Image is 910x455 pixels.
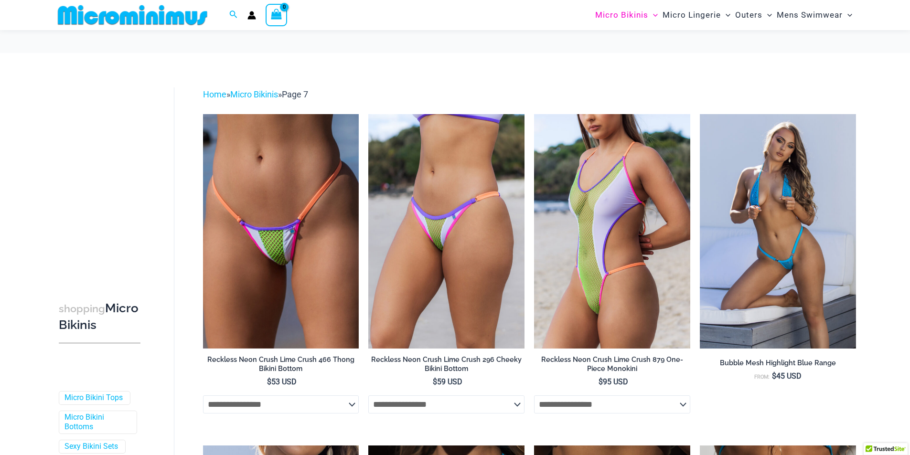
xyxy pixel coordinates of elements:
a: Home [203,89,226,99]
a: OutersMenu ToggleMenu Toggle [733,3,774,27]
a: Reckless Neon Crush Lime Crush 466 Thong Bikini Bottom [203,355,359,377]
a: View Shopping Cart, empty [266,4,288,26]
bdi: 95 USD [599,377,628,386]
span: From: [754,374,770,380]
img: Reckless Neon Crush Lime Crush 466 Thong [203,114,359,348]
span: shopping [59,303,105,315]
span: Menu Toggle [843,3,852,27]
span: $ [267,377,271,386]
img: Reckless Neon Crush Lime Crush 296 Cheeky Bottom 02 [368,114,525,348]
a: Reckless Neon Crush Lime Crush 879 One Piece 09Reckless Neon Crush Lime Crush 879 One Piece 10Rec... [534,114,690,348]
a: Micro Bikini Bottoms [64,413,129,433]
nav: Site Navigation [591,1,856,29]
a: Search icon link [229,9,238,21]
img: Bubble Mesh Highlight Blue 309 Tri Top 421 Micro 05 [700,114,856,348]
img: MM SHOP LOGO FLAT [54,4,211,26]
span: Menu Toggle [648,3,658,27]
a: Mens SwimwearMenu ToggleMenu Toggle [774,3,855,27]
a: Sexy Bikini Sets [64,442,118,452]
h3: Micro Bikinis [59,300,140,333]
a: Reckless Neon Crush Lime Crush 466 ThongReckless Neon Crush Lime Crush 466 Thong 01Reckless Neon ... [203,114,359,348]
a: Reckless Neon Crush Lime Crush 296 Cheeky Bikini Bottom [368,355,525,377]
span: » » [203,89,308,99]
span: Menu Toggle [762,3,772,27]
h2: Reckless Neon Crush Lime Crush 879 One-Piece Monokini [534,355,690,373]
a: Bubble Mesh Highlight Blue Range [700,359,856,371]
h2: Reckless Neon Crush Lime Crush 296 Cheeky Bikini Bottom [368,355,525,373]
h2: Reckless Neon Crush Lime Crush 466 Thong Bikini Bottom [203,355,359,373]
span: Menu Toggle [721,3,730,27]
span: $ [772,371,776,381]
span: Page 7 [282,89,308,99]
a: Account icon link [247,11,256,20]
a: Micro Bikini Tops [64,393,123,403]
img: Reckless Neon Crush Lime Crush 879 One Piece 09 [534,114,690,348]
iframe: TrustedSite Certified [59,80,145,271]
span: $ [433,377,437,386]
bdi: 53 USD [267,377,297,386]
a: Micro BikinisMenu ToggleMenu Toggle [593,3,660,27]
a: Micro Bikinis [230,89,278,99]
a: Reckless Neon Crush Lime Crush 879 One-Piece Monokini [534,355,690,377]
span: $ [599,377,603,386]
a: Reckless Neon Crush Lime Crush 296 Cheeky Bottom 02Reckless Neon Crush Lime Crush 296 Cheeky Bott... [368,114,525,348]
bdi: 59 USD [433,377,462,386]
h2: Bubble Mesh Highlight Blue Range [700,359,856,368]
span: Outers [735,3,762,27]
span: Micro Lingerie [663,3,721,27]
span: Micro Bikinis [595,3,648,27]
a: Micro LingerieMenu ToggleMenu Toggle [660,3,733,27]
bdi: 45 USD [772,371,802,381]
span: Mens Swimwear [777,3,843,27]
a: Bubble Mesh Highlight Blue 309 Tri Top 421 Micro 05Bubble Mesh Highlight Blue 309 Tri Top 421 Mic... [700,114,856,348]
